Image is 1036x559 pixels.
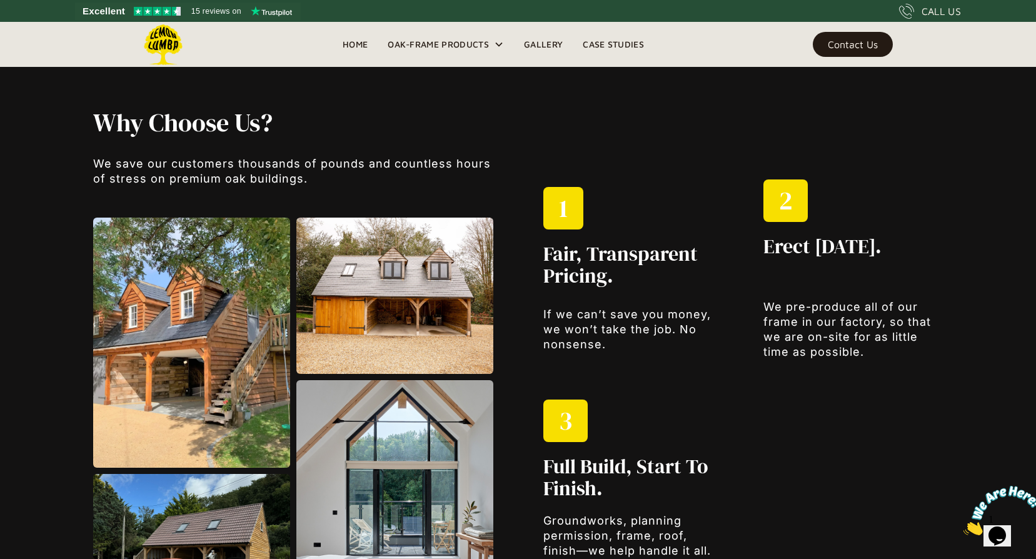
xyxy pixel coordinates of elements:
[251,6,292,16] img: Trustpilot logo
[763,300,943,360] p: We pre-produce all of our frame in our factory, so that we are on-site for as little time as poss...
[828,40,878,49] div: Contact Us
[958,481,1036,540] iframe: chat widget
[922,4,961,19] div: CALL US
[75,3,301,20] a: See Lemon Lumba reviews on Trustpilot
[813,32,893,57] a: Contact Us
[333,35,378,54] a: Home
[378,22,514,67] div: Oak-Frame Products
[559,193,568,223] h1: 1
[543,456,723,500] h2: Full Build, Start to Finish.
[543,307,723,352] p: If we can’t save you money, we won’t take the job. No nonsense.
[388,37,489,52] div: Oak-Frame Products
[763,236,882,258] h2: Erect [DATE].
[779,186,792,216] h1: 2
[514,35,573,54] a: Gallery
[559,406,572,436] h1: 3
[5,5,83,54] img: Chat attention grabber
[191,4,241,19] span: 15 reviews on
[543,243,723,287] h2: Fair, Transparent Pricing.
[93,156,493,186] p: We save our customers thousands of pounds and countless hours of stress on premium oak buildings.
[899,4,961,19] a: CALL US
[573,35,654,54] a: Case Studies
[134,7,181,16] img: Trustpilot 4.5 stars
[543,513,723,558] p: Groundworks, planning permission, frame, roof, finish—we help handle it all.
[5,5,10,16] span: 1
[83,4,125,19] span: Excellent
[93,108,493,138] h1: Why Choose Us?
